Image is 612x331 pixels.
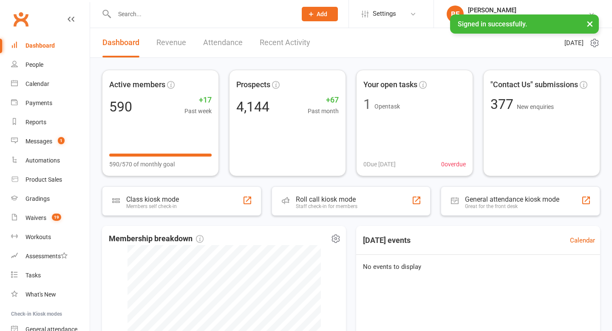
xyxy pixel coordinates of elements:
a: Product Sales [11,170,90,189]
span: Past week [184,106,212,116]
a: Dashboard [102,28,139,57]
div: 1 [363,97,371,111]
span: 0 Due [DATE] [363,160,396,169]
div: Great for the front desk [465,203,559,209]
div: Dashboard [25,42,55,49]
a: Calendar [570,235,595,245]
a: Attendance [203,28,243,57]
div: What's New [25,291,56,298]
a: Gradings [11,189,90,208]
a: People [11,55,90,74]
div: Double Dose Muay Thai [GEOGRAPHIC_DATA] [468,14,588,22]
a: Automations [11,151,90,170]
div: No events to display [353,255,603,279]
div: Staff check-in for members [296,203,357,209]
a: What's New [11,285,90,304]
span: Your open tasks [363,79,417,91]
div: People [25,61,43,68]
a: Assessments [11,247,90,266]
span: Prospects [236,79,270,91]
span: +17 [184,94,212,106]
div: Tasks [25,272,41,279]
span: "Contact Us" submissions [490,79,578,91]
a: Waivers 19 [11,208,90,228]
div: Assessments [25,253,68,260]
span: Settings [373,4,396,23]
div: Waivers [25,214,46,221]
span: 19 [52,214,61,221]
span: 377 [490,96,517,112]
div: BF [447,6,464,23]
div: General attendance kiosk mode [465,195,559,203]
a: Workouts [11,228,90,247]
div: 590 [109,100,132,114]
div: Reports [25,119,46,126]
div: Messages [25,138,52,145]
a: Recent Activity [260,28,310,57]
span: Past month [308,106,339,116]
div: [PERSON_NAME] [468,6,588,14]
div: Gradings [25,195,50,202]
button: × [582,14,598,33]
span: Open task [374,103,400,110]
span: 0 overdue [441,160,466,169]
span: Membership breakdown [109,233,204,245]
span: +67 [308,94,339,106]
div: Class kiosk mode [126,195,179,203]
button: Add [302,7,338,21]
input: Search... [112,8,291,20]
a: Reports [11,113,90,132]
a: Messages 1 [11,132,90,151]
a: Calendar [11,74,90,94]
div: Product Sales [25,176,62,183]
div: Calendar [25,80,49,87]
div: Roll call kiosk mode [296,195,357,203]
span: 590/570 of monthly goal [109,160,175,169]
span: Add [317,11,327,17]
a: Revenue [156,28,186,57]
div: Workouts [25,234,51,240]
span: New enquiries [517,103,554,110]
a: Tasks [11,266,90,285]
span: Signed in successfully. [458,20,527,28]
div: Payments [25,100,52,106]
span: Active members [109,79,165,91]
a: Dashboard [11,36,90,55]
div: Members self check-in [126,203,179,209]
span: [DATE] [564,38,584,48]
h3: [DATE] events [356,233,417,248]
span: 1 [58,137,65,144]
div: 4,144 [236,100,269,114]
a: Payments [11,94,90,113]
a: Clubworx [10,9,31,30]
div: Automations [25,157,60,164]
